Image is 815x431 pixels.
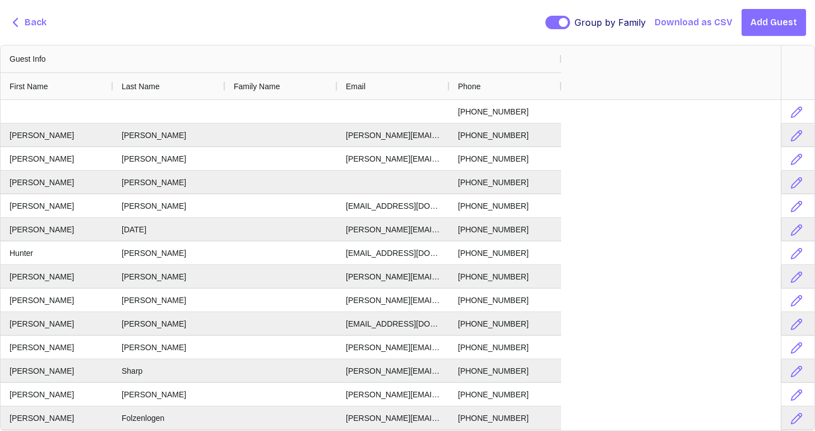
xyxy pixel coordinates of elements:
div: [PERSON_NAME] [113,288,225,311]
span: Email [346,82,365,91]
div: [PHONE_NUMBER] [449,218,561,241]
div: [PERSON_NAME] [113,265,225,288]
div: [PERSON_NAME] [1,265,113,288]
div: [PHONE_NUMBER] [449,171,561,194]
button: Add Guest [742,9,806,36]
div: [PERSON_NAME] [1,359,113,382]
div: [PHONE_NUMBER] [449,336,561,359]
div: [PERSON_NAME][EMAIL_ADDRESS][DOMAIN_NAME] [337,336,449,359]
div: [PHONE_NUMBER] [449,312,561,335]
div: [PERSON_NAME] [113,383,225,406]
div: [PERSON_NAME][EMAIL_ADDRESS][DOMAIN_NAME] [337,288,449,311]
div: [PERSON_NAME] [113,336,225,359]
div: [PERSON_NAME][EMAIL_ADDRESS][DOMAIN_NAME] [337,406,449,429]
span: Last Name [122,82,160,91]
div: [PERSON_NAME] [113,241,225,264]
div: [PHONE_NUMBER] [449,123,561,146]
div: [PHONE_NUMBER] [449,359,561,382]
div: [PERSON_NAME][EMAIL_ADDRESS][DOMAIN_NAME] [337,218,449,241]
div: [PERSON_NAME][EMAIL_ADDRESS][DOMAIN_NAME] [337,383,449,406]
span: First Name [10,82,48,91]
div: [PHONE_NUMBER] [449,265,561,288]
div: [PHONE_NUMBER] [449,147,561,170]
div: [PERSON_NAME] [1,312,113,335]
span: Guest Info [10,54,46,63]
div: [PERSON_NAME] [1,336,113,359]
div: [PHONE_NUMBER] [449,406,561,429]
div: [EMAIL_ADDRESS][DOMAIN_NAME] [337,312,449,335]
span: Family Name [234,82,280,91]
span: Phone [458,82,480,91]
div: [PERSON_NAME] [1,171,113,194]
div: [PERSON_NAME] [1,406,113,429]
div: [PHONE_NUMBER] [449,194,561,217]
div: [EMAIL_ADDRESS][DOMAIN_NAME] [337,241,449,264]
div: [PERSON_NAME][EMAIL_ADDRESS][DOMAIN_NAME] [337,359,449,382]
button: Download as CSV [655,16,733,29]
div: [PERSON_NAME] [1,218,113,241]
div: [PERSON_NAME] [1,147,113,170]
div: [PERSON_NAME][EMAIL_ADDRESS][DOMAIN_NAME] [337,123,449,146]
div: [PERSON_NAME][EMAIL_ADDRESS][DOMAIN_NAME] [337,147,449,170]
div: [PERSON_NAME] [1,383,113,406]
div: [PERSON_NAME] [113,312,225,335]
span: Group by Family [575,16,646,29]
div: [PHONE_NUMBER] [449,383,561,406]
div: [PERSON_NAME] [1,123,113,146]
div: [PHONE_NUMBER] [449,100,561,123]
div: [PERSON_NAME][EMAIL_ADDRESS][DOMAIN_NAME] [337,265,449,288]
div: [PERSON_NAME] [1,194,113,217]
div: [PERSON_NAME] [113,147,225,170]
div: [PERSON_NAME] [113,194,225,217]
div: Hunter [1,241,113,264]
button: Back [9,16,47,30]
span: Back [25,16,47,29]
div: Folzenlogen [113,406,225,429]
span: Add Guest [751,16,797,29]
div: [DATE] [113,218,225,241]
div: [PHONE_NUMBER] [449,241,561,264]
div: [PHONE_NUMBER] [449,288,561,311]
div: [PERSON_NAME] [1,288,113,311]
div: [PERSON_NAME] [113,123,225,146]
div: Sharp [113,359,225,382]
div: [PERSON_NAME] [113,171,225,194]
div: [EMAIL_ADDRESS][DOMAIN_NAME] [337,194,449,217]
